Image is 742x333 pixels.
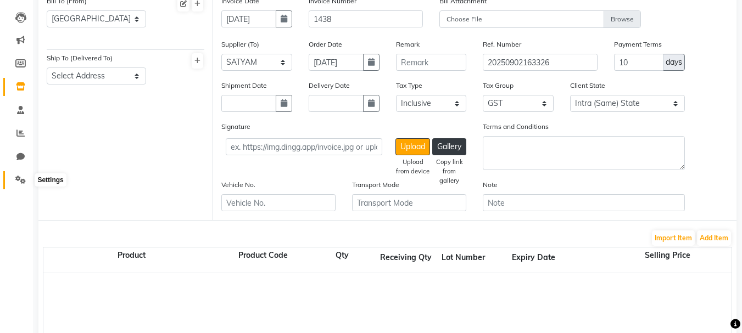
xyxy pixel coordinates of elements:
input: Transport Mode [352,194,466,211]
div: Copy link from gallery [432,157,466,185]
label: Transport Mode [352,180,399,190]
div: Expiry Date [494,252,573,263]
label: Terms and Conditions [483,122,549,132]
label: Signature [221,122,250,132]
button: Upload [395,138,430,155]
label: Tax Type [396,81,422,91]
div: Qty [307,250,377,273]
span: Selling Price [643,248,693,262]
label: Note [483,180,498,190]
div: Lot Number [432,252,494,263]
label: Payment Terms [614,39,662,49]
span: days [666,57,682,68]
div: Product [43,250,219,273]
label: Order Date [309,39,342,49]
label: Remark [396,39,420,49]
label: Supplier (To) [221,39,259,49]
div: Receiving Qty [380,252,432,263]
input: Invoice Number [309,10,423,27]
label: Ship To (Delivered To) [47,53,113,63]
input: Vehicle No. [221,194,336,211]
div: Upload from device [395,157,430,176]
label: Delivery Date [309,81,350,91]
div: Product Code [219,250,307,273]
input: Remark [396,54,467,71]
input: Reference Number [483,54,597,71]
label: Vehicle No. [221,180,255,190]
button: Import Item [652,230,695,246]
label: Client State [570,81,605,91]
label: Tax Group [483,81,514,91]
label: Shipment Date [221,81,267,91]
button: Gallery [432,138,466,155]
input: ex. https://img.dingg.app/invoice.jpg or uploaded image name [226,138,383,155]
div: Settings [35,173,66,187]
label: Ref. Number [483,39,521,49]
input: Note [483,194,684,211]
button: Add Item [697,230,731,246]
